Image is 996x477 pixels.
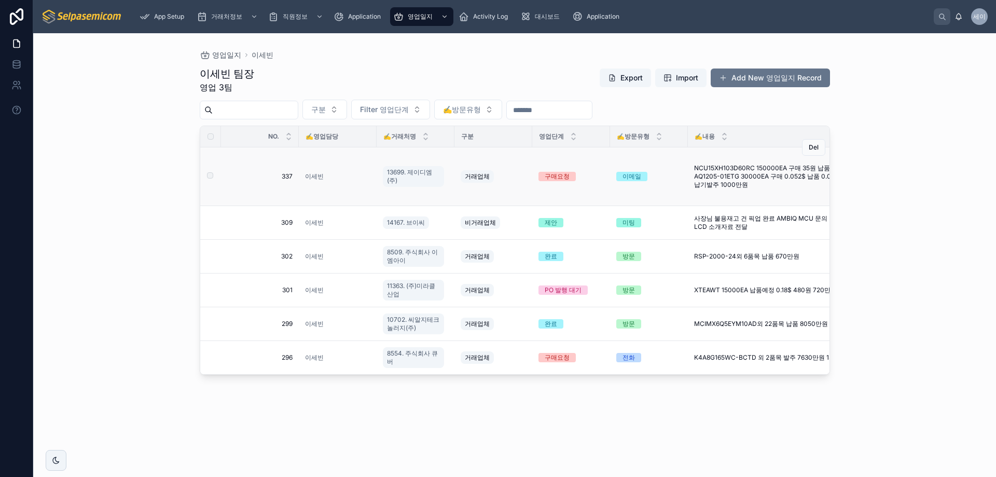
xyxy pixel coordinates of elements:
[305,172,324,181] a: 이세빈
[383,216,429,229] a: 14167. 브이씨
[387,219,425,227] span: 14167. 브이씨
[383,278,448,303] a: 11363. (주)미라클산업
[616,353,682,362] a: 전화
[545,353,570,362] div: 구매요청
[473,12,508,21] span: Activity Log
[694,252,867,261] a: RSP-2000-24외 6품목 납품 670만원
[545,172,570,181] div: 구매요청
[461,214,526,231] a: 비거래업체
[306,132,338,141] span: ✍️영업담당
[538,172,604,181] a: 구매요청
[538,319,604,329] a: 완료
[200,81,254,93] span: 영업 3팀
[694,320,867,328] a: MCIMX6Q5EYM10AD외 22품목 납품 8050만원
[461,282,526,298] a: 거래업체
[622,285,635,295] div: 방문
[600,69,651,87] button: Export
[383,164,448,189] a: 13699. 제이디엠(주)
[154,12,184,21] span: App Setup
[383,214,448,231] a: 14167. 브이씨
[305,172,370,181] a: 이세빈
[305,320,324,328] span: 이세빈
[233,172,293,181] a: 337
[233,252,293,261] a: 302
[538,353,604,362] a: 구매요청
[305,353,324,362] a: 이세빈
[136,7,191,26] a: App Setup
[545,285,582,295] div: PO 발행 대기
[538,285,604,295] a: PO 발행 대기
[387,349,440,366] span: 8554. 주식회사 큐버
[694,214,867,231] a: 사장님 불용재고 건 픽업 완료 AMBIQ MCU 문의 및 DWIN LCD 소개자료 전달
[535,12,560,21] span: 대시보드
[305,353,370,362] a: 이세빈
[390,7,453,26] a: 영업일지
[211,12,242,21] span: 거래처정보
[302,100,347,119] button: Select Button
[233,219,293,227] a: 309
[383,347,444,368] a: 8554. 주식회사 큐버
[616,285,682,295] a: 방문
[360,104,409,115] span: Filter 영업단계
[252,50,273,60] a: 이세빈
[383,280,444,301] a: 11363. (주)미라클산업
[305,252,324,261] a: 이세빈
[387,316,440,332] span: 10702. 씨알지테크놀러지(주)
[694,320,828,328] span: MCIMX6Q5EYM10AD외 22품목 납품 8050만원
[616,252,682,261] a: 방문
[461,168,526,185] a: 거래업체
[694,164,867,189] a: NCU15XH103D60RC 150000EA 구매 35원 납품 45원 AQ1205-01ETG 30000EA 구매 0.052$ 납품 0.088$ 납기발주 1000만원
[233,320,293,328] a: 299
[461,316,526,332] a: 거래업체
[465,320,490,328] span: 거래업체
[622,172,641,181] div: 이메일
[694,353,867,362] a: K4A8G165WC-BCTD 외 2품목 발주 7630만원 13일 납품예정
[711,69,830,87] button: Add New 영업일지 Record
[131,5,934,28] div: scrollable content
[461,349,526,366] a: 거래업체
[233,353,293,362] span: 296
[695,132,715,141] span: ✍️내용
[383,244,448,269] a: 8509. 주식회사 이엠아이
[465,172,490,181] span: 거래업체
[348,12,381,21] span: Application
[383,246,444,267] a: 8509. 주식회사 이엠아이
[383,345,448,370] a: 8554. 주식회사 큐버
[809,143,819,152] span: Del
[305,219,324,227] a: 이세빈
[305,286,370,294] a: 이세빈
[200,50,241,60] a: 영업일지
[465,252,490,261] span: 거래업체
[305,252,370,261] a: 이세빈
[461,132,474,141] span: 구분
[193,7,263,26] a: 거래처정보
[383,314,444,334] a: 10702. 씨알지테크놀러지(주)
[311,104,326,115] span: 구분
[694,286,867,294] a: XTEAWT 15000EA 납품예정 0.18$ 480원 720만원
[622,218,635,227] div: 미팅
[330,7,388,26] a: Application
[305,219,370,227] a: 이세빈
[387,248,440,265] span: 8509. 주식회사 이엠아이
[617,132,649,141] span: ✍️방문유형
[283,12,308,21] span: 직원정보
[587,12,619,21] span: Application
[305,286,324,294] a: 이세빈
[694,286,837,294] span: XTEAWT 15000EA 납품예정 0.18$ 480원 720만원
[569,7,627,26] a: Application
[622,353,635,362] div: 전화
[973,12,986,21] span: 세이
[212,50,241,60] span: 영업일지
[622,252,635,261] div: 방문
[465,219,496,227] span: 비거래업체
[443,104,481,115] span: ✍️방문유형
[545,252,557,261] div: 완료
